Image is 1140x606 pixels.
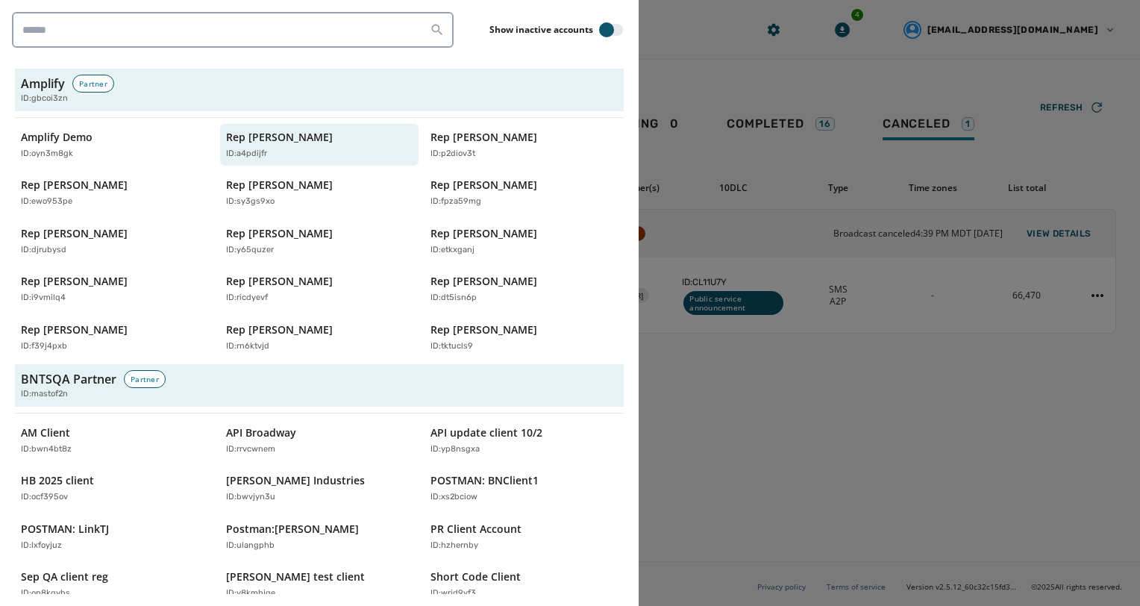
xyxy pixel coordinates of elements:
[21,226,128,241] p: Rep [PERSON_NAME]
[21,130,93,145] p: Amplify Demo
[21,569,108,584] p: Sep QA client reg
[21,178,128,193] p: Rep [PERSON_NAME]
[226,178,333,193] p: Rep [PERSON_NAME]
[226,292,268,304] p: ID: ricdyevf
[226,244,274,257] p: ID: y65quzer
[21,473,94,488] p: HB 2025 client
[425,220,624,263] button: Rep [PERSON_NAME]ID:etkxganj
[430,244,475,257] p: ID: etkxganj
[220,316,419,359] button: Rep [PERSON_NAME]ID:rn6ktvjd
[21,93,68,105] span: ID: gbcoi3zn
[430,322,537,337] p: Rep [PERSON_NAME]
[15,69,624,111] button: AmplifyPartnerID:gbcoi3zn
[15,316,214,359] button: Rep [PERSON_NAME]ID:f39j4pxb
[430,540,478,552] p: ID: hzhernby
[21,388,68,401] span: ID: mastof2n
[226,196,275,208] p: ID: sy3gs9xo
[226,340,269,353] p: ID: rn6ktvjd
[21,425,70,440] p: AM Client
[220,124,419,166] button: Rep [PERSON_NAME]ID:a4pdijfr
[21,443,72,456] p: ID: bwn4bt8z
[15,467,214,510] button: HB 2025 clientID:ocf395ov
[226,274,333,289] p: Rep [PERSON_NAME]
[226,322,333,337] p: Rep [PERSON_NAME]
[226,491,275,504] p: ID: bwvjyn3u
[430,569,521,584] p: Short Code Client
[226,226,333,241] p: Rep [PERSON_NAME]
[226,569,365,584] p: [PERSON_NAME] test client
[21,540,62,552] p: ID: lxfoyjuz
[15,220,214,263] button: Rep [PERSON_NAME]ID:djrubysd
[220,563,419,606] button: [PERSON_NAME] test clientID:v8kmhjqe
[220,268,419,310] button: Rep [PERSON_NAME]ID:ricdyevf
[430,178,537,193] p: Rep [PERSON_NAME]
[226,473,365,488] p: [PERSON_NAME] Industries
[15,124,214,166] button: Amplify DemoID:oyn3m8gk
[21,292,66,304] p: ID: i9vmilq4
[226,148,267,160] p: ID: a4pdijfr
[21,587,70,600] p: ID: on8kgybs
[425,268,624,310] button: Rep [PERSON_NAME]ID:dt5isn6p
[21,244,66,257] p: ID: djrubysd
[425,467,624,510] button: POSTMAN: BNClient1ID:xs2bciow
[425,563,624,606] button: Short Code ClientID:wrid9yf3
[425,316,624,359] button: Rep [PERSON_NAME]ID:tktucls9
[425,172,624,214] button: Rep [PERSON_NAME]ID:fpza59mg
[72,75,114,93] div: Partner
[430,491,477,504] p: ID: xs2bciow
[15,364,624,407] button: BNTSQA PartnerPartnerID:mastof2n
[220,220,419,263] button: Rep [PERSON_NAME]ID:y65quzer
[21,196,72,208] p: ID: ewo953pe
[15,563,214,606] button: Sep QA client regID:on8kgybs
[430,148,475,160] p: ID: p2diov3t
[21,340,67,353] p: ID: f39j4pxb
[15,172,214,214] button: Rep [PERSON_NAME]ID:ewo953pe
[489,24,593,36] label: Show inactive accounts
[226,587,275,600] p: ID: v8kmhjqe
[430,473,539,488] p: POSTMAN: BNClient1
[425,419,624,462] button: API update client 10/2ID:yp8nsgxa
[21,491,68,504] p: ID: ocf395ov
[430,587,476,600] p: ID: wrid9yf3
[21,148,73,160] p: ID: oyn3m8gk
[430,425,542,440] p: API update client 10/2
[425,516,624,558] button: PR Client AccountID:hzhernby
[21,522,109,537] p: POSTMAN: LinkTJ
[430,130,537,145] p: Rep [PERSON_NAME]
[226,425,296,440] p: API Broadway
[425,124,624,166] button: Rep [PERSON_NAME]ID:p2diov3t
[226,540,275,552] p: ID: ulangphb
[430,226,537,241] p: Rep [PERSON_NAME]
[220,516,419,558] button: Postman:[PERSON_NAME]ID:ulangphb
[430,196,481,208] p: ID: fpza59mg
[220,467,419,510] button: [PERSON_NAME] IndustriesID:bwvjyn3u
[21,274,128,289] p: Rep [PERSON_NAME]
[220,419,419,462] button: API BroadwayID:rrvcwnem
[220,172,419,214] button: Rep [PERSON_NAME]ID:sy3gs9xo
[430,292,477,304] p: ID: dt5isn6p
[21,322,128,337] p: Rep [PERSON_NAME]
[226,522,359,537] p: Postman:[PERSON_NAME]
[430,443,480,456] p: ID: yp8nsgxa
[15,516,214,558] button: POSTMAN: LinkTJID:lxfoyjuz
[430,522,522,537] p: PR Client Account
[124,370,166,388] div: Partner
[430,274,537,289] p: Rep [PERSON_NAME]
[21,75,65,93] h3: Amplify
[15,268,214,310] button: Rep [PERSON_NAME]ID:i9vmilq4
[430,340,473,353] p: ID: tktucls9
[21,370,116,388] h3: BNTSQA Partner
[15,419,214,462] button: AM ClientID:bwn4bt8z
[226,130,333,145] p: Rep [PERSON_NAME]
[226,443,275,456] p: ID: rrvcwnem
